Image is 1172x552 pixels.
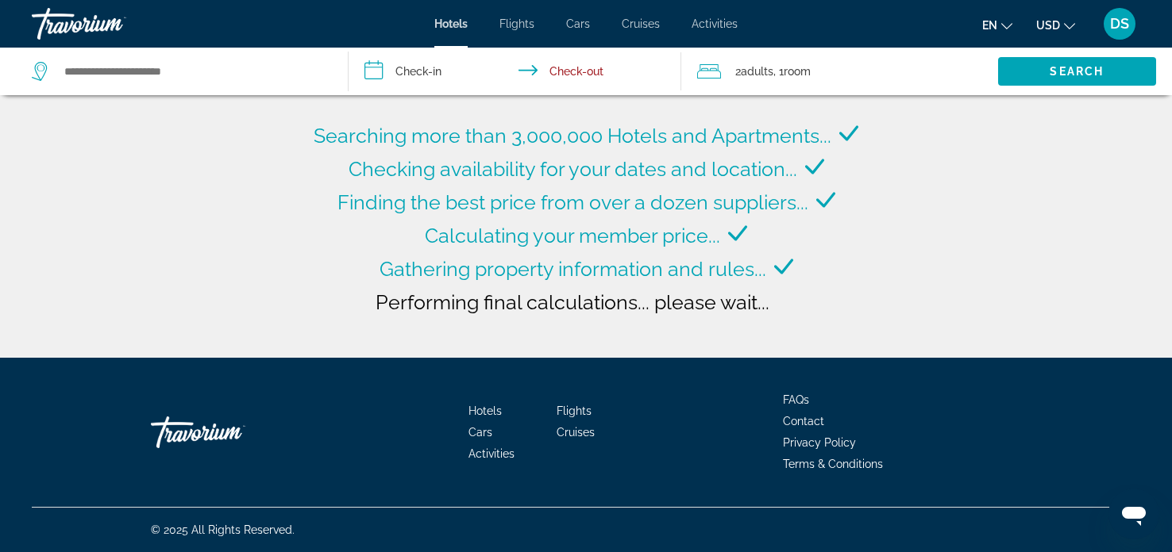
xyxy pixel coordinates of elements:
span: Searching more than 3,000,000 Hotels and Apartments... [314,124,831,148]
a: Hotels [434,17,468,30]
button: Check in and out dates [349,48,681,95]
a: Cruises [622,17,660,30]
a: Terms & Conditions [783,458,883,470]
iframe: Button to launch messaging window [1108,489,1159,539]
a: Flights [557,404,592,417]
a: Cars [566,17,590,30]
span: Calculating your member price... [425,224,720,247]
span: 2 [735,60,773,82]
span: Gathering property information and rules... [380,257,766,281]
a: Hotels [468,404,502,417]
button: Search [998,57,1156,86]
span: en [982,19,997,32]
span: USD [1036,19,1060,32]
a: FAQs [783,393,809,406]
span: DS [1110,16,1129,32]
span: Room [784,65,811,78]
span: Finding the best price from over a dozen suppliers... [337,190,808,214]
a: Flights [499,17,534,30]
a: Cars [468,426,492,439]
button: Change language [982,13,1012,36]
a: Travorium [151,408,310,456]
a: Privacy Policy [783,436,856,449]
a: Contact [783,415,824,427]
a: Cruises [557,426,595,439]
span: Search [1050,65,1104,78]
span: Adults [741,65,773,78]
a: Activities [692,17,738,30]
span: Checking availability for your dates and location... [349,157,797,181]
button: Travelers: 2 adults, 0 children [681,48,998,95]
a: Travorium [32,3,191,44]
span: Performing final calculations... please wait... [376,290,769,314]
button: User Menu [1099,7,1140,40]
a: Activities [468,447,515,460]
span: , 1 [773,60,811,82]
button: Change currency [1036,13,1075,36]
span: © 2025 All Rights Reserved. [151,523,295,536]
